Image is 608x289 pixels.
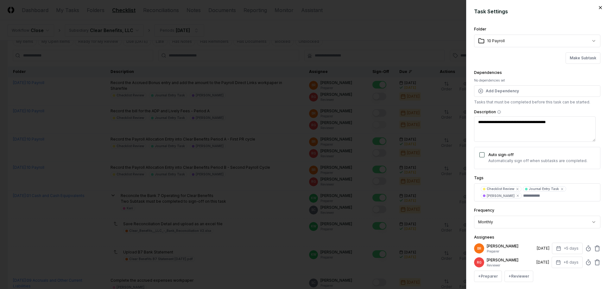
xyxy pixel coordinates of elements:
div: [DATE] [536,259,549,265]
div: No dependencies set [474,78,600,83]
label: Auto sign-off [488,152,514,157]
button: +Preparer [474,271,502,282]
p: [PERSON_NAME] [487,257,534,263]
p: Automatically sign off when subtasks are completed. [488,158,587,164]
p: [PERSON_NAME] [487,243,534,249]
button: Make Subtask [566,52,600,64]
label: Frequency [474,208,494,213]
label: Folder [474,27,486,31]
h2: Task Settings [474,8,600,15]
div: Checklist Review [487,187,519,191]
div: [DATE] [537,246,549,251]
button: Description [497,110,501,114]
label: Description [474,110,600,114]
p: Preparer [487,249,534,254]
p: Reviewer [487,263,534,268]
button: +Reviewer [504,271,533,282]
label: Dependencies [474,70,502,75]
label: Tags [474,175,484,180]
span: RG [477,260,482,265]
button: Add Dependency [474,85,600,97]
button: +5 days [552,243,583,254]
label: Assignees [474,235,494,240]
span: BR [477,246,481,251]
div: [PERSON_NAME] [487,194,520,198]
div: Journal Entry Task [529,187,564,191]
p: Tasks that must be completed before this task can be started. [474,99,600,105]
button: +6 days [552,257,583,268]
